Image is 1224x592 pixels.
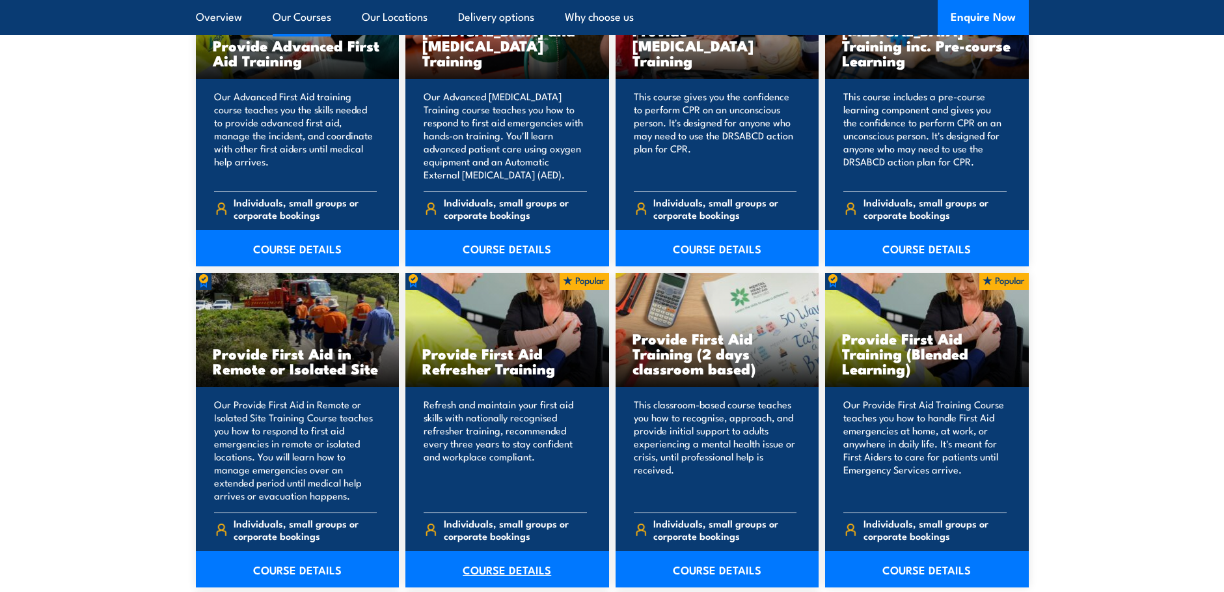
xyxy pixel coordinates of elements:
span: Individuals, small groups or corporate bookings [653,196,796,221]
span: Individuals, small groups or corporate bookings [444,196,587,221]
h3: Provide Advanced [MEDICAL_DATA] and [MEDICAL_DATA] Training [422,8,592,68]
h3: Provide [MEDICAL_DATA] Training [632,23,802,68]
h3: Provide First Aid Training (2 days classroom based) [632,331,802,376]
span: Individuals, small groups or corporate bookings [653,517,796,542]
a: COURSE DETAILS [825,551,1029,587]
a: COURSE DETAILS [825,230,1029,266]
h3: Provide [MEDICAL_DATA] Training inc. Pre-course Learning [842,8,1012,68]
p: Our Advanced First Aid training course teaches you the skills needed to provide advanced first ai... [214,90,377,181]
h3: Provide First Aid Refresher Training [422,346,592,376]
h3: Provide First Aid Training (Blended Learning) [842,331,1012,376]
h3: Provide First Aid in Remote or Isolated Site [213,346,383,376]
span: Individuals, small groups or corporate bookings [444,517,587,542]
a: COURSE DETAILS [196,230,400,266]
p: This course gives you the confidence to perform CPR on an unconscious person. It's designed for a... [634,90,797,181]
p: This classroom-based course teaches you how to recognise, approach, and provide initial support t... [634,398,797,502]
a: COURSE DETAILS [405,230,609,266]
span: Individuals, small groups or corporate bookings [864,196,1007,221]
h3: Provide Advanced First Aid Training [213,38,383,68]
a: COURSE DETAILS [616,230,819,266]
a: COURSE DETAILS [405,551,609,587]
span: Individuals, small groups or corporate bookings [234,196,377,221]
p: Our Provide First Aid Training Course teaches you how to handle First Aid emergencies at home, at... [843,398,1007,502]
span: Individuals, small groups or corporate bookings [864,517,1007,542]
a: COURSE DETAILS [196,551,400,587]
a: COURSE DETAILS [616,551,819,587]
p: Refresh and maintain your first aid skills with nationally recognised refresher training, recomme... [424,398,587,502]
p: Our Provide First Aid in Remote or Isolated Site Training Course teaches you how to respond to fi... [214,398,377,502]
span: Individuals, small groups or corporate bookings [234,517,377,542]
p: This course includes a pre-course learning component and gives you the confidence to perform CPR ... [843,90,1007,181]
p: Our Advanced [MEDICAL_DATA] Training course teaches you how to respond to first aid emergencies w... [424,90,587,181]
